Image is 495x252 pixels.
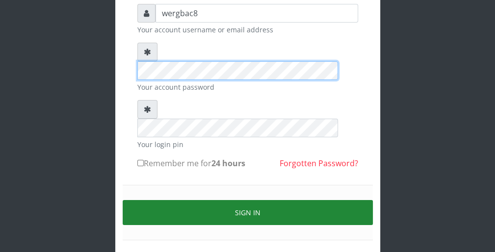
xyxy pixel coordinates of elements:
label: Remember me for [137,157,245,169]
small: Your login pin [137,139,358,150]
input: Username or email address [156,4,358,23]
small: Your account password [137,82,358,92]
a: Forgotten Password? [280,158,358,169]
button: Sign in [123,200,373,225]
small: Your account username or email address [137,25,358,35]
input: Remember me for24 hours [137,160,144,166]
b: 24 hours [211,158,245,169]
